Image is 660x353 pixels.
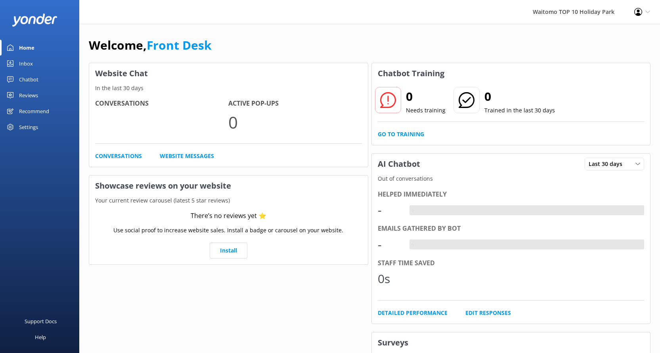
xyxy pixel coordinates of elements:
div: Helped immediately [378,189,645,200]
div: There’s no reviews yet ⭐ [191,211,266,221]
p: Use social proof to increase website sales. Install a badge or carousel on your website. [113,226,343,235]
h3: AI Chatbot [372,154,426,174]
h3: Website Chat [89,63,368,84]
div: - [378,235,402,254]
div: Staff time saved [378,258,645,268]
a: Website Messages [160,152,214,160]
p: Needs training [406,106,446,115]
div: - [378,201,402,220]
div: Reviews [19,87,38,103]
a: Detailed Performance [378,309,448,317]
p: 0 [228,109,362,135]
h3: Showcase reviews on your website [89,176,368,196]
div: Recommend [19,103,49,119]
div: Settings [19,119,38,135]
div: 0s [378,269,402,288]
div: Help [35,329,46,345]
h4: Active Pop-ups [228,98,362,109]
div: - [409,205,415,216]
div: Chatbot [19,71,38,87]
div: Home [19,40,34,56]
a: Front Desk [147,37,212,53]
h3: Surveys [372,332,650,353]
h4: Conversations [95,98,228,109]
h3: Chatbot Training [372,63,450,84]
div: Emails gathered by bot [378,224,645,234]
div: Inbox [19,56,33,71]
div: - [409,239,415,250]
img: yonder-white-logo.png [12,14,57,27]
h2: 0 [484,87,555,106]
h1: Welcome, [89,36,212,55]
a: Edit Responses [465,309,511,317]
p: Out of conversations [372,174,650,183]
p: In the last 30 days [89,84,368,93]
a: Install [210,243,247,258]
p: Your current review carousel (latest 5 star reviews) [89,196,368,205]
span: Last 30 days [589,160,627,168]
div: Support Docs [25,313,57,329]
a: Conversations [95,152,142,160]
a: Go to Training [378,130,424,139]
h2: 0 [406,87,446,106]
p: Trained in the last 30 days [484,106,555,115]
